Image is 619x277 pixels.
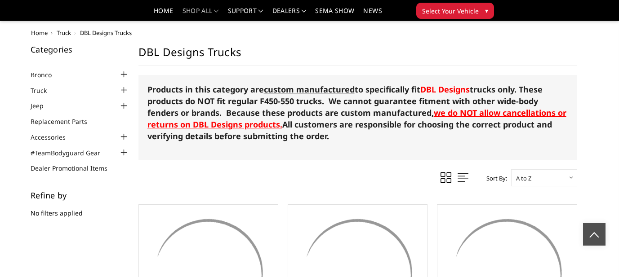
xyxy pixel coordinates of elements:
[31,101,55,110] a: Jeep
[183,8,219,21] a: shop all
[481,171,507,185] label: Sort By:
[138,45,577,66] h1: DBL Designs Trucks
[583,223,606,246] a: Click to Top
[147,119,552,141] strong: All customers are responsible for choosing the correct product and verifying details before submi...
[420,84,470,95] a: DBL Designs
[31,191,129,199] h5: Refine by
[31,86,58,95] a: Truck
[154,8,173,21] a: Home
[31,191,129,227] div: No filters applied
[31,117,98,126] a: Replacement Parts
[31,45,129,53] h5: Categories
[272,8,307,21] a: Dealers
[31,29,48,37] a: Home
[416,3,494,19] button: Select Your Vehicle
[147,84,543,118] strong: Products in this category are to specifically fit trucks only. These products do NOT fit regular ...
[264,84,355,95] span: custom manufactured
[485,6,488,15] span: ▾
[315,8,354,21] a: SEMA Show
[228,8,263,21] a: Support
[80,29,132,37] span: DBL Designs Trucks
[422,6,479,16] span: Select Your Vehicle
[31,132,77,142] a: Accessories
[57,29,71,37] a: Truck
[31,148,111,158] a: #TeamBodyguard Gear
[31,70,63,79] a: Bronco
[363,8,382,21] a: News
[31,163,119,173] a: Dealer Promotional Items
